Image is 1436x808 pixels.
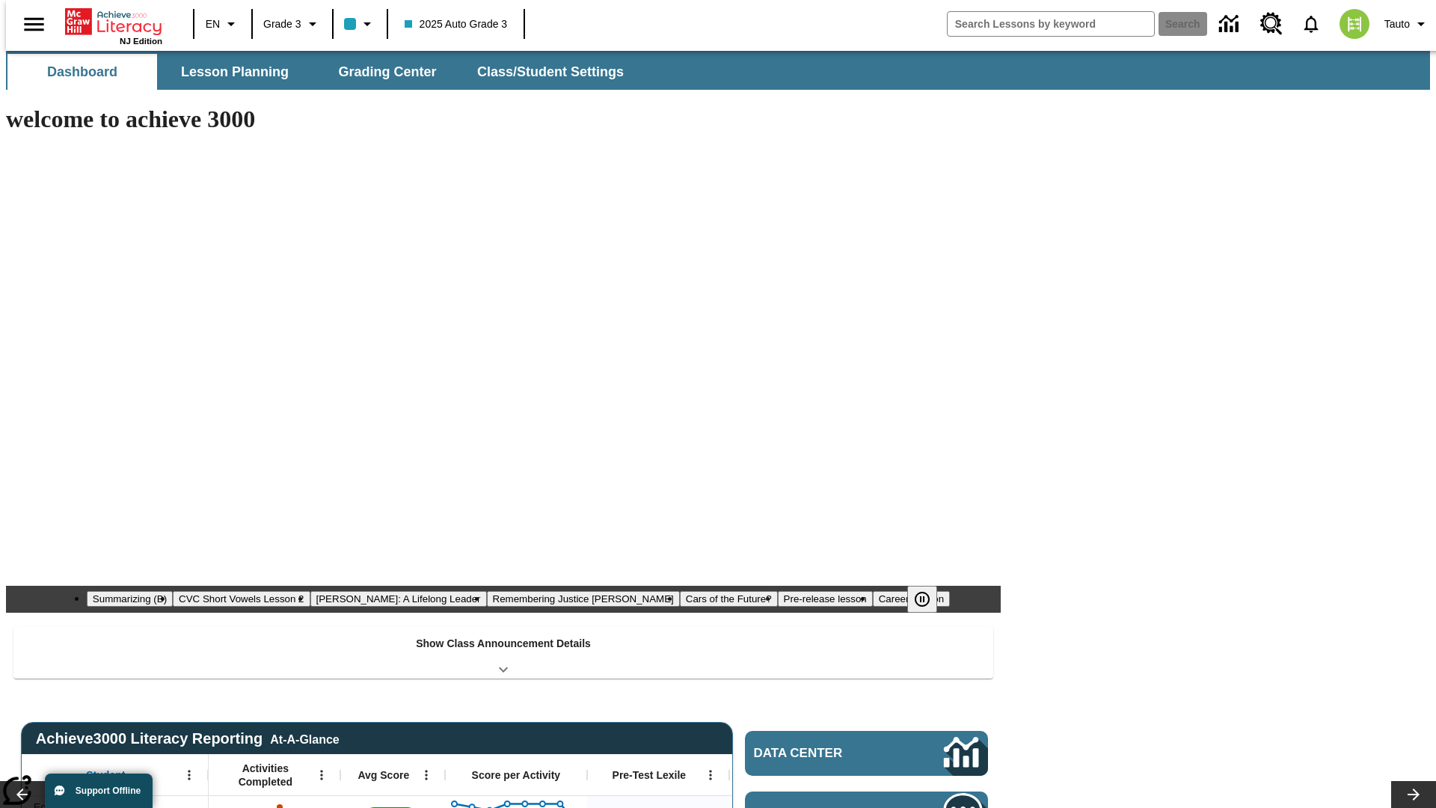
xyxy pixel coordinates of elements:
button: Slide 3 Dianne Feinstein: A Lifelong Leader [310,591,487,607]
button: Slide 4 Remembering Justice O'Connor [487,591,680,607]
div: Home [65,5,162,46]
span: Score per Activity [472,768,561,782]
button: Class color is light blue. Change class color [338,10,382,37]
span: Avg Score [358,768,409,782]
span: Class/Student Settings [477,64,624,81]
button: Select a new avatar [1331,4,1378,43]
button: Slide 7 Career Lesson [873,591,950,607]
button: Open Menu [310,764,333,786]
a: Data Center [1210,4,1251,45]
span: Tauto [1384,16,1410,32]
span: EN [206,16,220,32]
div: Pause [907,586,952,613]
button: Support Offline [45,774,153,808]
span: Achieve3000 Literacy Reporting [36,730,340,747]
button: Profile/Settings [1378,10,1436,37]
h1: welcome to achieve 3000 [6,105,1001,133]
button: Slide 5 Cars of the Future? [680,591,778,607]
div: At-A-Glance [270,730,339,747]
span: 2025 Auto Grade 3 [405,16,508,32]
p: Show Class Announcement Details [416,636,591,652]
button: Slide 2 CVC Short Vowels Lesson 2 [173,591,310,607]
button: Lesson Planning [160,54,310,90]
span: Grade 3 [263,16,301,32]
button: Open Menu [415,764,438,786]
div: Show Class Announcement Details [13,627,993,679]
span: Activities Completed [216,762,315,789]
button: Slide 1 Summarizing (B) [87,591,173,607]
a: Resource Center, Will open in new tab [1251,4,1292,44]
a: Data Center [745,731,988,776]
a: Home [65,7,162,37]
div: SubNavbar [6,51,1430,90]
span: Pre-Test Lexile [613,768,687,782]
span: NJ Edition [120,37,162,46]
button: Grade: Grade 3, Select a grade [257,10,328,37]
span: Data Center [754,746,894,761]
button: Slide 6 Pre-release lesson [778,591,873,607]
button: Open Menu [178,764,200,786]
button: Dashboard [7,54,157,90]
span: Lesson Planning [181,64,289,81]
button: Class/Student Settings [465,54,636,90]
button: Lesson carousel, Next [1391,781,1436,808]
span: Dashboard [47,64,117,81]
a: Notifications [1292,4,1331,43]
button: Grading Center [313,54,462,90]
button: Language: EN, Select a language [199,10,247,37]
button: Open Menu [699,764,722,786]
div: SubNavbar [6,54,637,90]
input: search field [948,12,1154,36]
span: Support Offline [76,786,141,796]
button: Pause [907,586,937,613]
span: Grading Center [338,64,436,81]
span: Student [86,768,125,782]
button: Open side menu [12,2,56,46]
img: avatar image [1340,9,1369,39]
